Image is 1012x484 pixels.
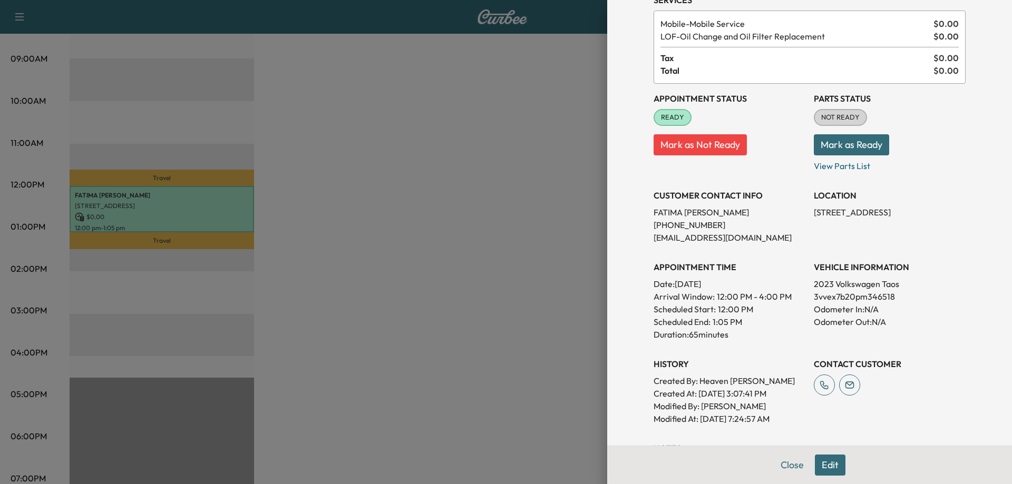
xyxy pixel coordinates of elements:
p: [EMAIL_ADDRESS][DOMAIN_NAME] [654,231,805,244]
h3: VEHICLE INFORMATION [814,261,966,273]
span: $ 0.00 [933,64,959,77]
p: 2023 Volkswagen Taos [814,278,966,290]
span: Tax [660,52,933,64]
p: Duration: 65 minutes [654,328,805,341]
p: Odometer Out: N/A [814,315,966,328]
p: Created At : [DATE] 3:07:41 PM [654,387,805,400]
p: Date: [DATE] [654,278,805,290]
h3: CONTACT CUSTOMER [814,358,966,370]
p: Created By : Heaven [PERSON_NAME] [654,374,805,387]
p: 3vvex7b20pm346518 [814,290,966,303]
p: [PHONE_NUMBER] [654,219,805,231]
h3: LOCATION [814,189,966,202]
h3: Appointment Status [654,92,805,105]
button: Mark as Ready [814,134,889,155]
h3: APPOINTMENT TIME [654,261,805,273]
h3: CUSTOMER CONTACT INFO [654,189,805,202]
p: [STREET_ADDRESS] [814,206,966,219]
p: 12:00 PM [718,303,753,315]
span: Oil Change and Oil Filter Replacement [660,30,929,43]
p: Odometer In: N/A [814,303,966,315]
p: Arrival Window: [654,290,805,303]
h3: History [654,358,805,370]
span: $ 0.00 [933,30,959,43]
span: 12:00 PM - 4:00 PM [717,290,792,303]
span: Mobile Service [660,17,929,30]
span: READY [655,112,690,123]
h3: Parts Status [814,92,966,105]
button: Edit [815,455,845,476]
span: $ 0.00 [933,52,959,64]
p: Modified At : [DATE] 7:24:57 AM [654,412,805,425]
span: NOT READY [815,112,866,123]
button: Close [774,455,811,476]
button: Mark as Not Ready [654,134,747,155]
p: Scheduled Start: [654,303,716,315]
p: Scheduled End: [654,315,711,328]
span: $ 0.00 [933,17,959,30]
p: View Parts List [814,155,966,172]
p: 1:05 PM [713,315,742,328]
h3: NOTES [654,442,966,455]
p: Modified By : [PERSON_NAME] [654,400,805,412]
p: FATIMA [PERSON_NAME] [654,206,805,219]
span: Total [660,64,933,77]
